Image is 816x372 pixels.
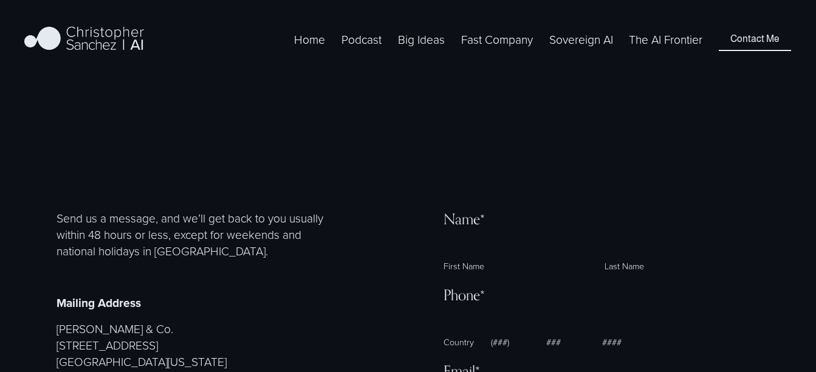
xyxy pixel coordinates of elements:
input: Country [444,308,484,333]
strong: Mailing Address [57,294,141,311]
input: #### [602,308,658,333]
a: Home [294,30,325,49]
a: folder dropdown [398,30,445,49]
span: ### [546,336,595,348]
a: The AI Frontier [629,30,702,49]
span: #### [602,336,658,348]
p: Send us a message, and we’ll get back to you usually within 48 hours or less, except for weekends... [57,210,340,260]
img: Christopher Sanchez | AI [24,24,144,55]
a: folder dropdown [461,30,533,49]
input: (###) [491,308,540,333]
input: Last Name [605,232,759,257]
input: First Name [444,232,598,257]
legend: Phone [444,286,485,304]
legend: Name [444,210,485,228]
span: Country [444,336,484,348]
a: Contact Me [719,28,791,51]
a: Podcast [341,30,382,49]
span: Big Ideas [398,32,445,48]
span: Last Name [605,260,759,272]
a: Sovereign AI [549,30,613,49]
input: ### [546,308,595,333]
span: First Name [444,260,598,272]
span: (###) [491,336,540,348]
span: Fast Company [461,32,533,48]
